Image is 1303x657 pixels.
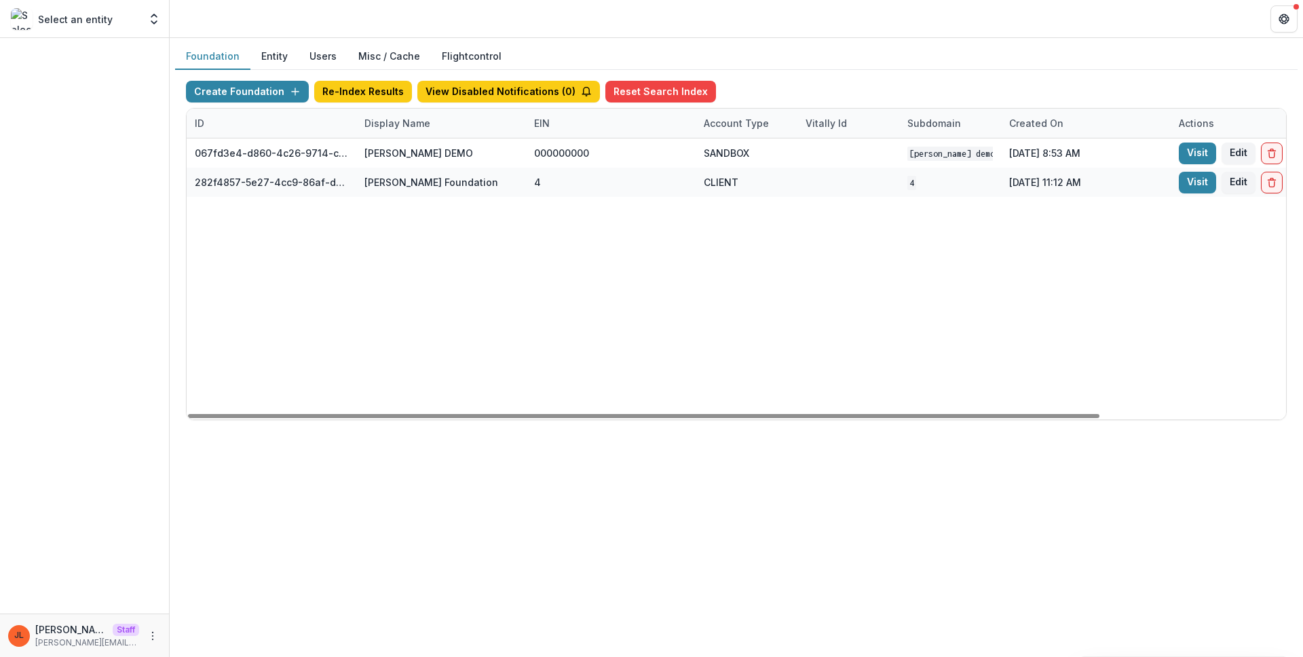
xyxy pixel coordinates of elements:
[1222,172,1255,193] button: Edit
[1270,5,1298,33] button: Get Help
[534,146,589,160] div: 000000000
[356,109,526,138] div: Display Name
[704,146,749,160] div: SANDBOX
[605,81,716,102] button: Reset Search Index
[1179,143,1216,164] a: Visit
[696,109,797,138] div: Account Type
[187,109,356,138] div: ID
[1001,109,1171,138] div: Created on
[145,628,161,644] button: More
[797,109,899,138] div: Vitally Id
[907,147,997,161] code: [PERSON_NAME] DEMO
[364,146,473,160] div: [PERSON_NAME] DEMO
[442,49,502,63] a: Flightcontrol
[186,81,309,102] button: Create Foundation
[534,175,541,189] div: 4
[696,116,777,130] div: Account Type
[14,631,24,640] div: Jeanne Locker
[145,5,164,33] button: Open entity switcher
[1171,116,1222,130] div: Actions
[526,116,558,130] div: EIN
[347,43,431,70] button: Misc / Cache
[526,109,696,138] div: EIN
[417,81,600,102] button: View Disabled Notifications (0)
[187,116,212,130] div: ID
[899,109,1001,138] div: Subdomain
[1179,172,1216,193] a: Visit
[299,43,347,70] button: Users
[907,176,916,190] code: 4
[899,116,969,130] div: Subdomain
[1261,143,1283,164] button: Delete Foundation
[1001,168,1171,197] div: [DATE] 11:12 AM
[195,146,348,160] div: 067fd3e4-d860-4c26-9714-c57723821b48
[1001,138,1171,168] div: [DATE] 8:53 AM
[195,175,348,189] div: 282f4857-5e27-4cc9-86af-dc40b38818ff
[250,43,299,70] button: Entity
[175,43,250,70] button: Foundation
[113,624,139,636] p: Staff
[1261,172,1283,193] button: Delete Foundation
[704,175,738,189] div: CLIENT
[35,622,107,637] p: [PERSON_NAME]
[364,175,498,189] div: [PERSON_NAME] Foundation
[797,116,855,130] div: Vitally Id
[1222,143,1255,164] button: Edit
[38,12,113,26] p: Select an entity
[314,81,412,102] button: Re-Index Results
[356,116,438,130] div: Display Name
[1001,116,1072,130] div: Created on
[11,8,33,30] img: Select an entity
[35,637,139,649] p: [PERSON_NAME][EMAIL_ADDRESS][DOMAIN_NAME]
